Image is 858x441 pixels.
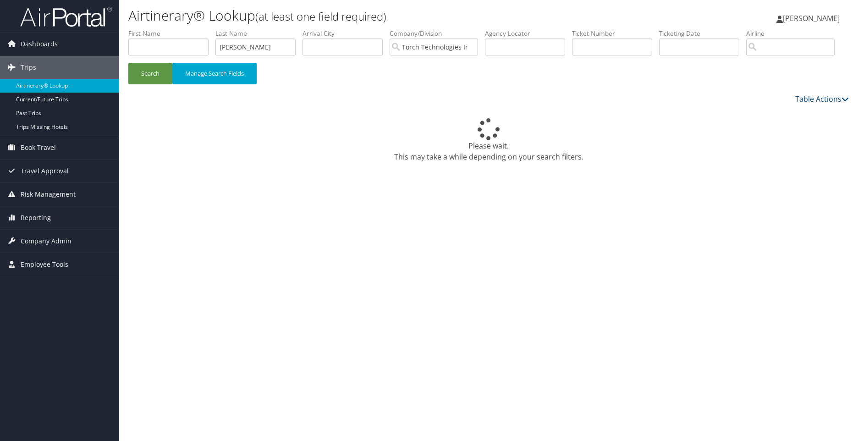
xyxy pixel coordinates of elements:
span: Travel Approval [21,160,69,182]
a: Table Actions [795,94,849,104]
span: Company Admin [21,230,71,253]
a: [PERSON_NAME] [776,5,849,32]
label: Ticket Number [572,29,659,38]
div: Please wait. This may take a while depending on your search filters. [128,118,849,162]
span: [PERSON_NAME] [783,13,840,23]
span: Risk Management [21,183,76,206]
h1: Airtinerary® Lookup [128,6,609,25]
button: Search [128,63,172,84]
label: Arrival City [302,29,390,38]
label: Last Name [215,29,302,38]
small: (at least one field required) [255,9,386,24]
button: Manage Search Fields [172,63,257,84]
span: Employee Tools [21,253,68,276]
span: Dashboards [21,33,58,55]
img: airportal-logo.png [20,6,112,28]
label: First Name [128,29,215,38]
label: Company/Division [390,29,485,38]
span: Reporting [21,206,51,229]
label: Ticketing Date [659,29,746,38]
label: Airline [746,29,841,38]
label: Agency Locator [485,29,572,38]
span: Trips [21,56,36,79]
span: Book Travel [21,136,56,159]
